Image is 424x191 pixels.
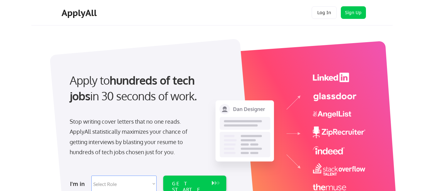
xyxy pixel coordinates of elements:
strong: hundreds of tech jobs [70,73,197,103]
div: ApplyAll [62,8,99,18]
button: Log In [312,6,337,19]
button: Sign Up [341,6,366,19]
div: Apply to in 30 seconds of work. [70,72,224,104]
div: I'm in [70,179,88,189]
div: Stop writing cover letters that no one reads. ApplyAll statistically maximizes your chance of get... [70,116,199,157]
